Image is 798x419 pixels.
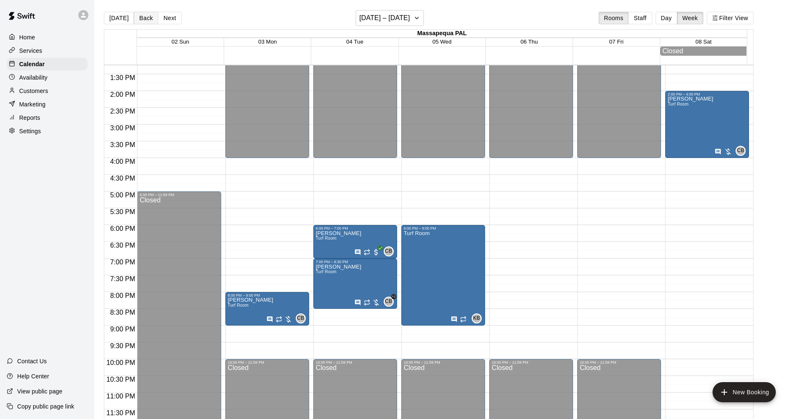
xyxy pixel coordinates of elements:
button: Week [677,12,703,24]
button: 02 Sun [172,39,189,45]
span: 6:30 PM [108,242,137,249]
span: 11:00 PM [104,393,137,400]
span: Turf Room [316,236,337,241]
span: 9:30 PM [108,342,137,349]
svg: Has notes [354,299,361,306]
p: Marketing [19,100,46,109]
span: 4:30 PM [108,175,137,182]
span: 3:00 PM [108,124,137,132]
div: 8:00 PM – 9:00 PM: Turf Room [225,292,309,326]
button: 03 Mon [258,39,277,45]
span: +1 [391,294,396,299]
div: 10:00 PM – 11:59 PM [316,360,395,365]
button: 08 Sat [695,39,712,45]
button: [DATE] – [DATE] [356,10,424,26]
div: Massapequa PAL [137,30,747,38]
span: 7:00 PM [108,259,137,266]
p: Copy public page link [17,402,74,411]
span: Chris Brooks [387,246,394,256]
button: 07 Fri [609,39,623,45]
div: 6:00 PM – 9:00 PM [404,226,483,230]
button: add [713,382,776,402]
p: Services [19,47,42,55]
button: Rooms [599,12,629,24]
span: Katie Brunnhoelzl [475,313,482,323]
a: Calendar [7,58,88,70]
a: Settings [7,125,88,137]
span: CB [297,314,304,323]
div: 8:00 PM – 9:00 PM [228,293,307,297]
p: Availability [19,73,48,82]
a: Marketing [7,98,88,111]
div: 2:00 PM – 4:00 PM: Turf Room [665,91,749,158]
p: Reports [19,114,40,122]
div: 6:00 PM – 7:00 PM: Turf Room [313,225,397,259]
span: Turf Room [668,102,689,106]
div: 2:00 PM – 4:00 PM [668,92,746,96]
p: Settings [19,127,41,135]
span: Recurring event [364,299,370,306]
span: Chris Brooks [299,313,306,323]
span: 8:30 PM [108,309,137,316]
span: CB [385,297,392,306]
a: Services [7,44,88,57]
a: Home [7,31,88,44]
div: 6:00 PM – 9:00 PM: Turf Room [401,225,485,326]
div: Chris Brooks [384,297,394,307]
p: Customers [19,87,48,95]
span: 10:30 PM [104,376,137,383]
div: 10:00 PM – 11:59 PM [580,360,659,365]
button: 04 Tue [346,39,364,45]
a: Reports [7,111,88,124]
p: Calendar [19,60,45,68]
a: Availability [7,71,88,84]
div: 10:00 PM – 11:59 PM [228,360,307,365]
span: 7:30 PM [108,275,137,282]
div: Closed [662,47,744,55]
button: 05 Wed [432,39,452,45]
svg: Has notes [715,148,721,155]
span: 2:00 PM [108,91,137,98]
div: Chris Brooks [384,246,394,256]
span: 5:30 PM [108,208,137,215]
div: Customers [7,85,88,97]
span: 1:30 PM [108,74,137,81]
div: 7:00 PM – 8:30 PM [316,260,395,264]
span: KB [473,314,480,323]
span: Turf Room [228,303,249,308]
span: CB [385,247,392,256]
button: Back [134,12,158,24]
span: Recurring event [460,316,467,323]
span: Recurring event [276,316,282,323]
div: 5:00 PM – 11:59 PM [139,193,218,197]
span: 5:00 PM [108,191,137,199]
button: Day [656,12,677,24]
h6: [DATE] – [DATE] [359,12,410,24]
span: All customers have paid [372,248,380,256]
span: CB [737,147,744,155]
button: Staff [628,12,652,24]
button: 06 Thu [521,39,538,45]
svg: Has notes [354,249,361,256]
p: Home [19,33,35,41]
p: View public page [17,387,62,396]
p: Help Center [17,372,49,380]
span: 4:00 PM [108,158,137,165]
svg: Has notes [266,316,273,323]
div: Chris Brooks [736,146,746,156]
button: [DATE] [104,12,134,24]
button: Next [158,12,181,24]
span: 11:30 PM [104,409,137,416]
button: Filter View [707,12,754,24]
svg: Has notes [451,316,457,323]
